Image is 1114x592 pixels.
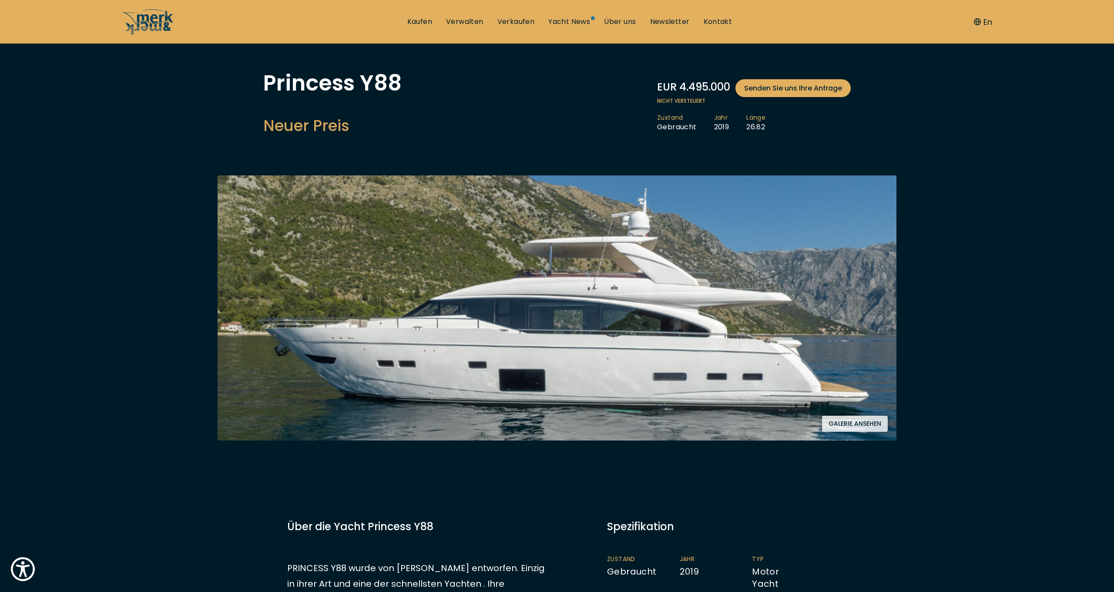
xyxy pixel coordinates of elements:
[9,555,37,583] button: Show Accessibility Preferences
[263,72,402,94] h1: Princess Y88
[650,17,690,27] a: Newsletter
[714,114,729,122] span: Jahr
[548,17,590,27] a: Yacht News
[974,16,992,28] button: En
[735,79,851,97] a: Senden Sie uns Ihre Anfrage
[752,555,807,564] span: Typ
[607,555,662,564] span: Zustand
[407,17,432,27] a: Kaufen
[263,115,402,136] h2: Neuer Preis
[822,416,888,432] button: Galerie ansehen
[752,555,825,590] li: Motor Yacht
[446,17,483,27] a: Verwalten
[497,17,535,27] a: Verkaufen
[657,97,851,105] span: Nicht versteuert
[746,114,765,122] span: Länge
[680,555,735,564] span: Jahr
[744,83,842,94] span: Senden Sie uns Ihre Anfrage
[218,175,896,441] img: Merk&Merk
[657,114,697,122] span: Zustand
[657,114,714,132] li: Gebraucht
[657,79,851,97] div: EUR 4.495.000
[746,114,783,132] li: 26.82
[704,17,732,27] a: Kontakt
[607,555,680,590] li: Gebraucht
[287,519,546,534] h3: Über die Yacht Princess Y88
[604,17,636,27] a: Über uns
[680,555,752,590] li: 2019
[607,519,827,534] div: Spezifikation
[714,114,747,132] li: 2019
